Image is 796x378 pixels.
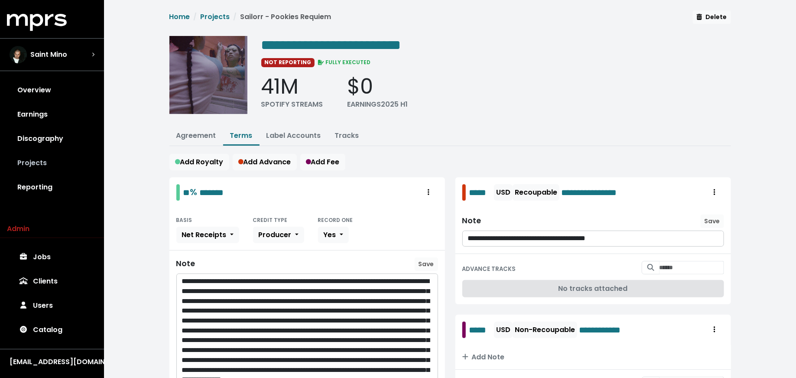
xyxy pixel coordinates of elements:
button: USD [494,322,513,338]
div: Note [462,216,481,225]
div: 41M [261,74,323,99]
a: Projects [201,12,230,22]
nav: breadcrumb [169,12,331,29]
span: FULLY EXECUTED [316,59,371,66]
a: Discography [7,127,97,151]
span: Add Advance [238,157,291,167]
input: Search for tracks by title and link them to this advance [660,261,724,274]
span: NOT REPORTING [261,58,315,67]
span: Edit value [579,323,640,336]
a: Catalog [7,318,97,342]
span: Recoupable [515,187,557,197]
div: SPOTIFY STREAMS [261,99,323,110]
span: USD [496,325,510,335]
button: Recoupable [513,184,559,201]
span: Edit value [561,186,647,199]
button: Yes [318,227,349,243]
img: The selected account / producer [10,46,27,63]
a: Agreement [176,130,216,140]
a: Overview [7,78,97,102]
button: Delete [693,10,731,24]
span: Non-Recoupable [515,325,575,335]
span: USD [496,187,510,197]
button: Add Royalty [169,154,229,170]
a: mprs logo [7,17,67,27]
a: Earnings [7,102,97,127]
button: Royalty administration options [705,184,724,201]
small: RECORD ONE [318,216,353,224]
a: Reporting [7,175,97,199]
span: Producer [259,230,292,240]
a: Terms [230,130,253,140]
div: EARNINGS 2025 H1 [348,99,408,110]
div: Note [176,259,195,268]
a: Label Accounts [266,130,321,140]
span: Edit value [261,38,401,52]
a: Projects [7,151,97,175]
span: Edit value [469,323,493,336]
button: [EMAIL_ADDRESS][DOMAIN_NAME] [7,356,97,368]
a: Tracks [335,130,359,140]
span: Net Receipts [182,230,227,240]
span: Saint Mino [30,49,67,60]
button: Net Receipts [176,227,239,243]
a: Users [7,293,97,318]
span: % [190,186,198,198]
div: [EMAIL_ADDRESS][DOMAIN_NAME] [10,357,94,367]
button: Producer [253,227,304,243]
button: Add Note [455,345,731,369]
img: Album cover for this project [169,36,247,114]
a: Jobs [7,245,97,269]
div: $0 [348,74,408,99]
small: BASIS [176,216,192,224]
button: Add Fee [300,154,345,170]
button: USD [494,184,513,201]
span: Yes [324,230,336,240]
span: Edit value [200,188,224,197]
span: Delete [697,13,727,21]
span: Edit value [183,188,190,197]
span: Add Royalty [175,157,224,167]
small: ADVANCE TRACKS [462,265,516,273]
small: CREDIT TYPE [253,216,288,224]
a: Home [169,12,190,22]
div: No tracks attached [462,280,724,297]
button: Non-Recoupable [513,322,577,338]
a: Clients [7,269,97,293]
span: Edit value [469,186,493,199]
button: Royalty administration options [705,322,724,338]
button: Royalty administration options [419,184,438,201]
span: Add Note [462,352,505,362]
li: Sailorr - Pookies Requiem [230,12,331,22]
button: Add Advance [233,154,297,170]
span: Add Fee [306,157,340,167]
